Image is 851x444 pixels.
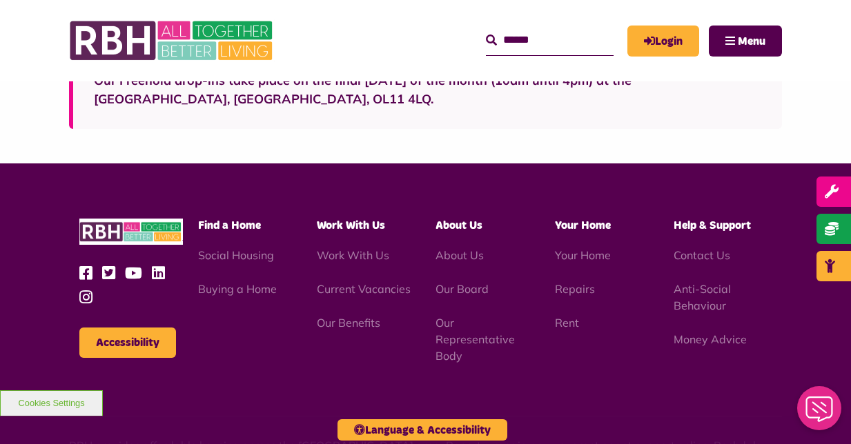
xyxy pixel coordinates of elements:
span: Find a Home [198,220,261,231]
span: About Us [436,220,482,231]
span: Menu [738,36,765,47]
strong: Our Freehold drop-ins take place on the final [DATE] of the month (10am until 4pm) at the [GEOGRA... [94,72,632,107]
a: Money Advice [674,332,747,346]
input: Search [486,26,614,55]
a: Our Representative Body [436,316,515,363]
a: Rent [555,316,579,330]
img: RBH [69,14,276,68]
a: MyRBH [627,26,699,57]
a: Social Housing - open in a new tab [198,248,274,262]
button: Navigation [709,26,782,57]
span: Your Home [555,220,611,231]
a: Repairs [555,282,595,296]
a: Our Board [436,282,489,296]
span: Work With Us [317,220,385,231]
a: Current Vacancies [317,282,411,296]
span: Help & Support [674,220,751,231]
iframe: Netcall Web Assistant for live chat [789,382,851,444]
img: RBH [79,219,183,245]
a: Contact Us [674,248,730,262]
a: Our Benefits [317,316,380,330]
a: Buying a Home [198,282,277,296]
button: Accessibility [79,327,176,358]
a: Anti-Social Behaviour [674,282,731,312]
a: Work With Us [317,248,389,262]
a: About Us [436,248,484,262]
button: Language & Accessibility [338,419,507,441]
a: Your Home [555,248,611,262]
